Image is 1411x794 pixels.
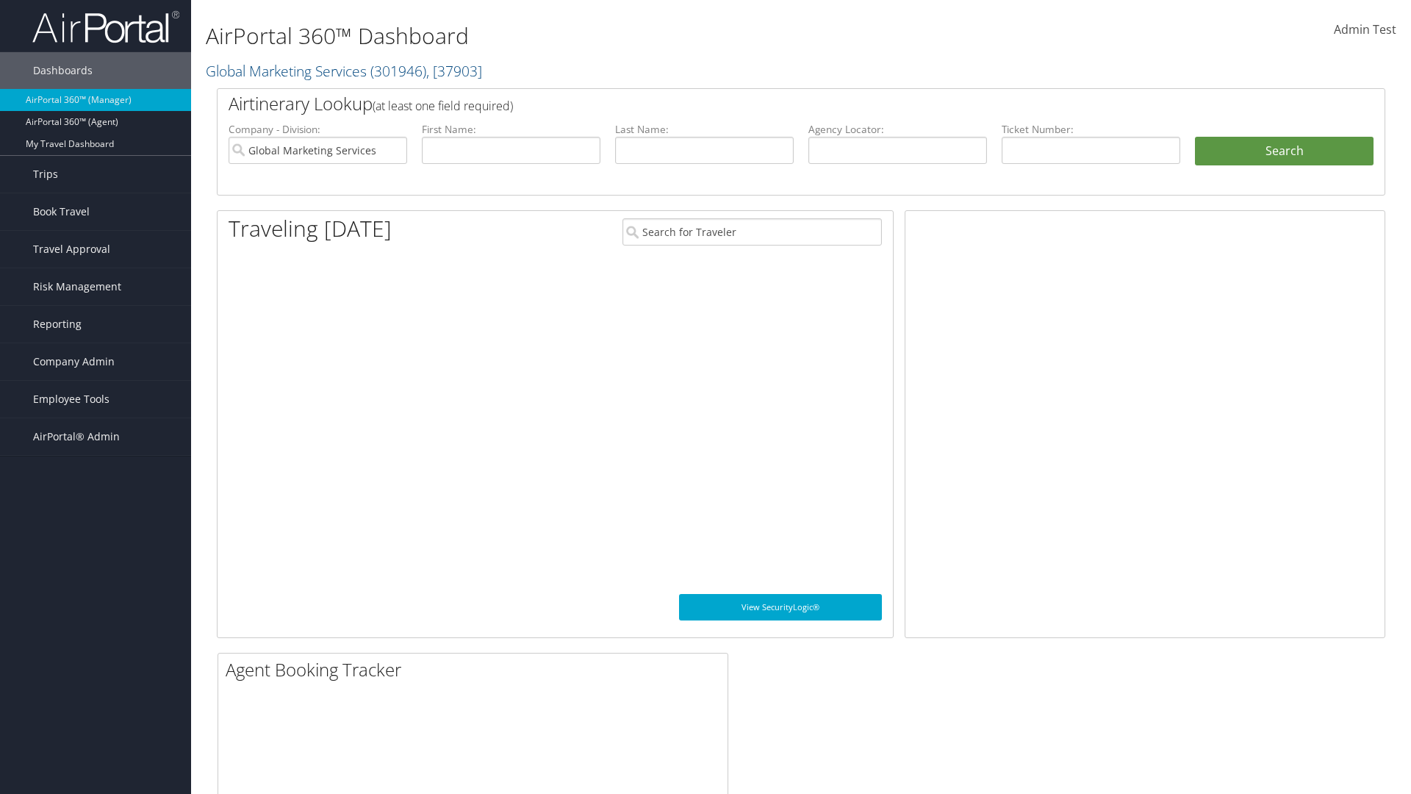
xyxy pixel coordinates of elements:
[206,21,999,51] h1: AirPortal 360™ Dashboard
[426,61,482,81] span: , [ 37903 ]
[32,10,179,44] img: airportal-logo.png
[33,381,109,418] span: Employee Tools
[808,122,987,137] label: Agency Locator:
[1334,21,1396,37] span: Admin Test
[1334,7,1396,53] a: Admin Test
[33,418,120,455] span: AirPortal® Admin
[33,156,58,193] span: Trips
[33,306,82,343] span: Reporting
[33,268,121,305] span: Risk Management
[229,213,392,244] h1: Traveling [DATE]
[373,98,513,114] span: (at least one field required)
[229,122,407,137] label: Company - Division:
[229,91,1277,116] h2: Airtinerary Lookup
[226,657,728,682] h2: Agent Booking Tracker
[1195,137,1374,166] button: Search
[679,594,882,620] a: View SecurityLogic®
[33,231,110,268] span: Travel Approval
[33,52,93,89] span: Dashboards
[622,218,882,246] input: Search for Traveler
[422,122,600,137] label: First Name:
[615,122,794,137] label: Last Name:
[1002,122,1180,137] label: Ticket Number:
[370,61,426,81] span: ( 301946 )
[206,61,482,81] a: Global Marketing Services
[33,193,90,230] span: Book Travel
[33,343,115,380] span: Company Admin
